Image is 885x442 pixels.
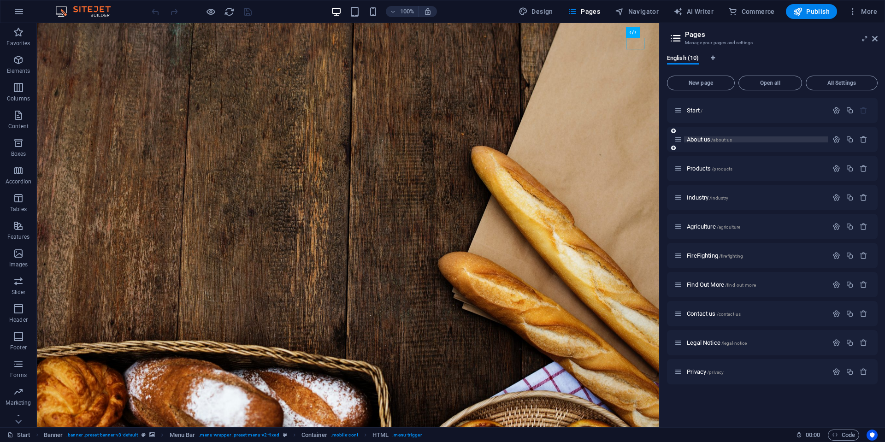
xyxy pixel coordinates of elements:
div: Remove [860,252,867,259]
div: FireFighting/firefighting [684,253,828,259]
button: Commerce [725,4,779,19]
h6: 100% [400,6,414,17]
div: Duplicate [846,368,854,376]
div: Remove [860,223,867,230]
div: Duplicate [846,106,854,114]
div: Find Out More/find-out-more [684,282,828,288]
h2: Pages [685,30,878,39]
div: The startpage cannot be deleted [860,106,867,114]
p: Images [9,261,28,268]
span: Code [832,430,855,441]
p: Footer [10,344,27,351]
span: About us [687,136,732,143]
span: . banner .preset-banner-v3-default [66,430,138,441]
span: Click to select. Double-click to edit [170,430,195,441]
div: Legal Notice/legal-notice [684,340,828,346]
a: Click to cancel selection. Double-click to open Pages [7,430,30,441]
span: All Settings [810,80,873,86]
div: Duplicate [846,194,854,201]
span: Click to open page [687,368,724,375]
button: Pages [564,4,604,19]
div: Settings [832,310,840,318]
div: Remove [860,310,867,318]
span: AI Writer [673,7,714,16]
h6: Session time [796,430,820,441]
span: Click to select. Double-click to edit [301,430,327,441]
span: Click to open page [687,310,741,317]
div: Privacy/privacy [684,369,828,375]
p: Features [7,233,29,241]
span: English (10) [667,53,699,65]
span: /contact-us [717,312,741,317]
p: Favorites [6,40,30,47]
div: Remove [860,165,867,172]
p: Forms [10,371,27,379]
button: Design [515,4,557,19]
span: /industry [709,195,728,200]
button: Click here to leave preview mode and continue editing [205,6,216,17]
span: /legal-notice [721,341,747,346]
div: Settings [832,165,840,172]
nav: breadcrumb [44,430,422,441]
div: Remove [860,194,867,201]
div: Settings [832,106,840,114]
span: . menu-trigger [392,430,422,441]
span: Commerce [728,7,775,16]
span: /about-us [711,137,732,142]
button: 100% [386,6,419,17]
i: This element is a customizable preset [142,432,146,437]
button: All Settings [806,76,878,90]
i: This element contains a background [149,432,155,437]
div: Settings [832,252,840,259]
div: Language Tabs [667,54,878,72]
div: Duplicate [846,339,854,347]
span: Pages [568,7,600,16]
div: Settings [832,368,840,376]
button: Open all [738,76,802,90]
span: Click to open page [687,223,740,230]
span: /find-out-more [725,283,756,288]
span: Click to open page [687,281,756,288]
span: Click to select. Double-click to edit [372,430,389,441]
p: Boxes [11,150,26,158]
div: Settings [832,136,840,143]
p: Columns [7,95,30,102]
span: Design [519,7,553,16]
h3: Manage your pages and settings [685,39,859,47]
i: Reload page [224,6,235,17]
button: reload [224,6,235,17]
div: Start/ [684,107,828,113]
p: Content [8,123,29,130]
span: /privacy [707,370,724,375]
span: . mobile-cont [331,430,358,441]
button: More [844,4,881,19]
p: Header [9,316,28,324]
span: Click to open page [687,165,732,172]
div: Remove [860,136,867,143]
span: New page [671,80,731,86]
div: Duplicate [846,281,854,289]
p: Slider [12,289,26,296]
div: Settings [832,223,840,230]
span: Click to open page [687,339,747,346]
button: Code [828,430,859,441]
span: 00 00 [806,430,820,441]
p: Tables [10,206,27,213]
i: On resize automatically adjust zoom level to fit chosen device. [424,7,432,16]
span: Open all [743,80,798,86]
span: . menu-wrapper .preset-menu-v2-fixed [199,430,279,441]
i: This element is a customizable preset [283,432,287,437]
span: /firefighting [719,253,743,259]
p: Elements [7,67,30,75]
div: Duplicate [846,223,854,230]
div: Duplicate [846,136,854,143]
div: Agriculture/agriculture [684,224,828,230]
div: Design (Ctrl+Alt+Y) [515,4,557,19]
div: Remove [860,368,867,376]
button: New page [667,76,735,90]
button: Usercentrics [867,430,878,441]
span: Click to open page [687,194,728,201]
span: Click to select. Double-click to edit [44,430,63,441]
span: Navigator [615,7,659,16]
span: : [812,431,814,438]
